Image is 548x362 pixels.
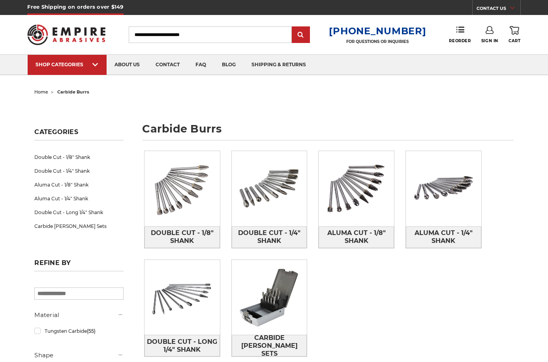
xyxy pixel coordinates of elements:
span: Sign In [481,38,498,43]
a: Reorder [449,26,471,43]
a: Aluma Cut - 1/8" Shank [319,226,394,248]
a: faq [188,55,214,75]
img: Aluma Cut - 1/4" Shank [406,151,481,226]
a: Carbide [PERSON_NAME] Sets [232,335,307,356]
a: Double Cut - Long 1/4" Shank [34,205,124,219]
img: Empire Abrasives [27,19,105,50]
span: Cart [509,38,520,43]
h5: Categories [34,128,124,140]
img: Aluma Cut - 1/8" Shank [319,151,394,226]
a: Double Cut - 1/8" Shank [34,150,124,164]
a: Double Cut - Long 1/4" Shank [145,335,220,356]
a: Aluma Cut - 1/4" Shank [34,192,124,205]
a: shipping & returns [244,55,314,75]
h5: Shape [34,351,124,360]
div: SHOP CATEGORIES [36,62,99,67]
p: FOR QUESTIONS OR INQUIRIES [329,39,426,44]
h1: carbide burrs [142,123,513,140]
a: Aluma Cut - 1/4" Shank [406,226,481,248]
span: Reorder [449,38,471,43]
a: Carbide [PERSON_NAME] Sets [34,219,124,233]
a: Cart [509,26,520,43]
h5: Refine by [34,259,124,271]
span: Carbide [PERSON_NAME] Sets [232,331,307,360]
img: Carbide Burr Sets [232,260,307,335]
a: Double Cut - 1/4" Shank [34,164,124,178]
a: Double Cut - 1/8" Shank [145,226,220,248]
img: Double Cut - Long 1/4" Shank [145,260,220,335]
a: blog [214,55,244,75]
a: Double Cut - 1/4" Shank [232,226,307,248]
a: about us [107,55,148,75]
a: home [34,89,48,95]
span: Double Cut - Long 1/4" Shank [145,335,220,356]
span: carbide burrs [57,89,89,95]
a: [PHONE_NUMBER] [329,25,426,37]
img: Double Cut - 1/8" Shank [145,151,220,226]
a: Tungsten Carbide [34,324,124,338]
img: Double Cut - 1/4" Shank [232,151,307,226]
a: Aluma Cut - 1/8" Shank [34,178,124,192]
a: contact [148,55,188,75]
input: Submit [293,27,309,43]
h5: Material [34,310,124,320]
a: CONTACT US [477,4,520,15]
span: (55) [87,328,96,334]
